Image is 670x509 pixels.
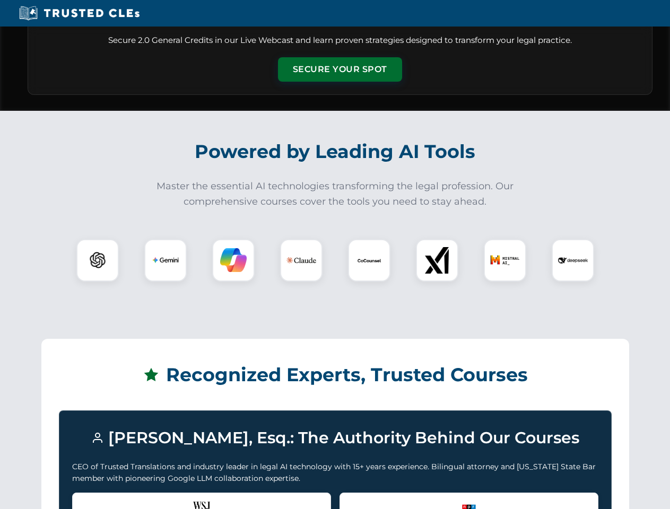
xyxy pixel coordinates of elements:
img: ChatGPT Logo [82,245,113,276]
img: Copilot Logo [220,247,247,274]
div: CoCounsel [348,239,390,282]
h2: Powered by Leading AI Tools [41,133,629,170]
p: Secure 2.0 General Credits in our Live Webcast and learn proven strategies designed to transform ... [41,34,639,47]
div: ChatGPT [76,239,119,282]
img: xAI Logo [424,247,450,274]
h3: [PERSON_NAME], Esq.: The Authority Behind Our Courses [72,424,598,452]
img: Mistral AI Logo [490,245,520,275]
p: CEO of Trusted Translations and industry leader in legal AI technology with 15+ years experience.... [72,461,598,485]
div: Claude [280,239,323,282]
img: DeepSeek Logo [558,245,588,275]
button: Secure Your Spot [278,57,402,82]
div: Copilot [212,239,255,282]
img: Gemini Logo [152,247,179,274]
p: Master the essential AI technologies transforming the legal profession. Our comprehensive courses... [150,179,521,209]
div: Mistral AI [484,239,526,282]
div: DeepSeek [552,239,594,282]
img: CoCounsel Logo [356,247,382,274]
div: xAI [416,239,458,282]
div: Gemini [144,239,187,282]
img: Trusted CLEs [16,5,143,21]
img: Claude Logo [286,245,316,275]
h2: Recognized Experts, Trusted Courses [59,356,612,393]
